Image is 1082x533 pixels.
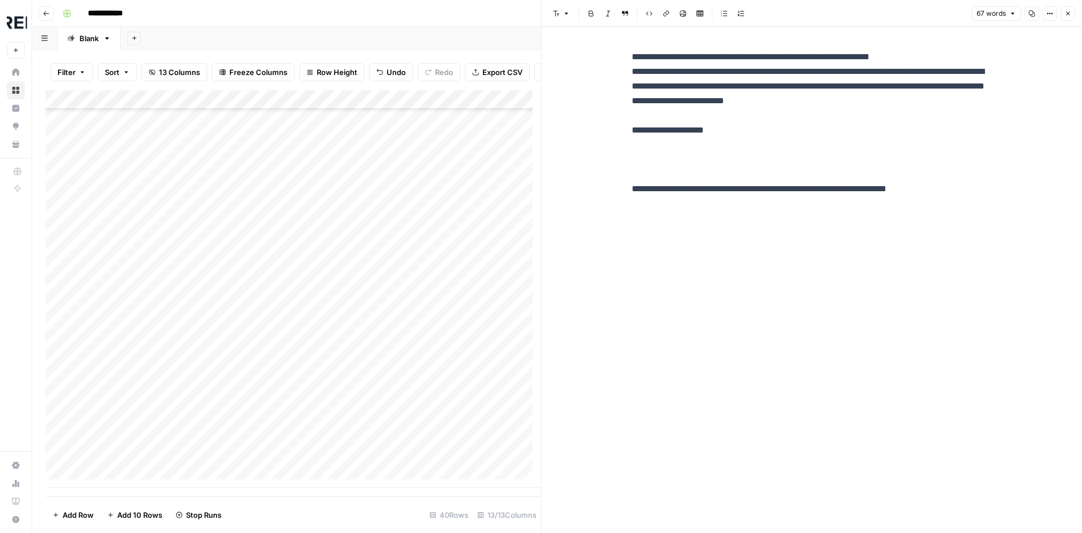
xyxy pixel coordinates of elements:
span: Filter [57,67,76,78]
a: Blank [57,27,121,50]
a: Learning Hub [7,492,25,510]
button: 13 Columns [141,63,207,81]
span: Stop Runs [186,509,221,521]
span: 67 words [977,8,1006,19]
span: Sort [105,67,119,78]
button: Redo [418,63,460,81]
span: Add Row [63,509,94,521]
button: Row Height [299,63,365,81]
span: Redo [435,67,453,78]
a: Settings [7,456,25,474]
div: 13/13 Columns [473,506,541,524]
span: 13 Columns [159,67,200,78]
a: Browse [7,81,25,99]
button: Add 10 Rows [100,506,169,524]
span: Undo [387,67,406,78]
span: Add 10 Rows [117,509,162,521]
button: 67 words [972,6,1021,21]
a: Home [7,63,25,81]
span: Export CSV [482,67,522,78]
a: Your Data [7,135,25,153]
div: 40 Rows [425,506,473,524]
button: Filter [50,63,93,81]
span: Freeze Columns [229,67,287,78]
a: Opportunities [7,117,25,135]
span: Row Height [317,67,357,78]
button: Sort [97,63,137,81]
button: Export CSV [465,63,530,81]
button: Add Row [46,506,100,524]
button: Stop Runs [169,506,228,524]
div: Blank [79,33,99,44]
a: Usage [7,474,25,492]
button: Workspace: Threepipe Reply [7,9,25,37]
button: Freeze Columns [212,63,295,81]
img: Threepipe Reply Logo [7,13,27,33]
button: Help + Support [7,510,25,528]
a: Insights [7,99,25,117]
button: Undo [369,63,413,81]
